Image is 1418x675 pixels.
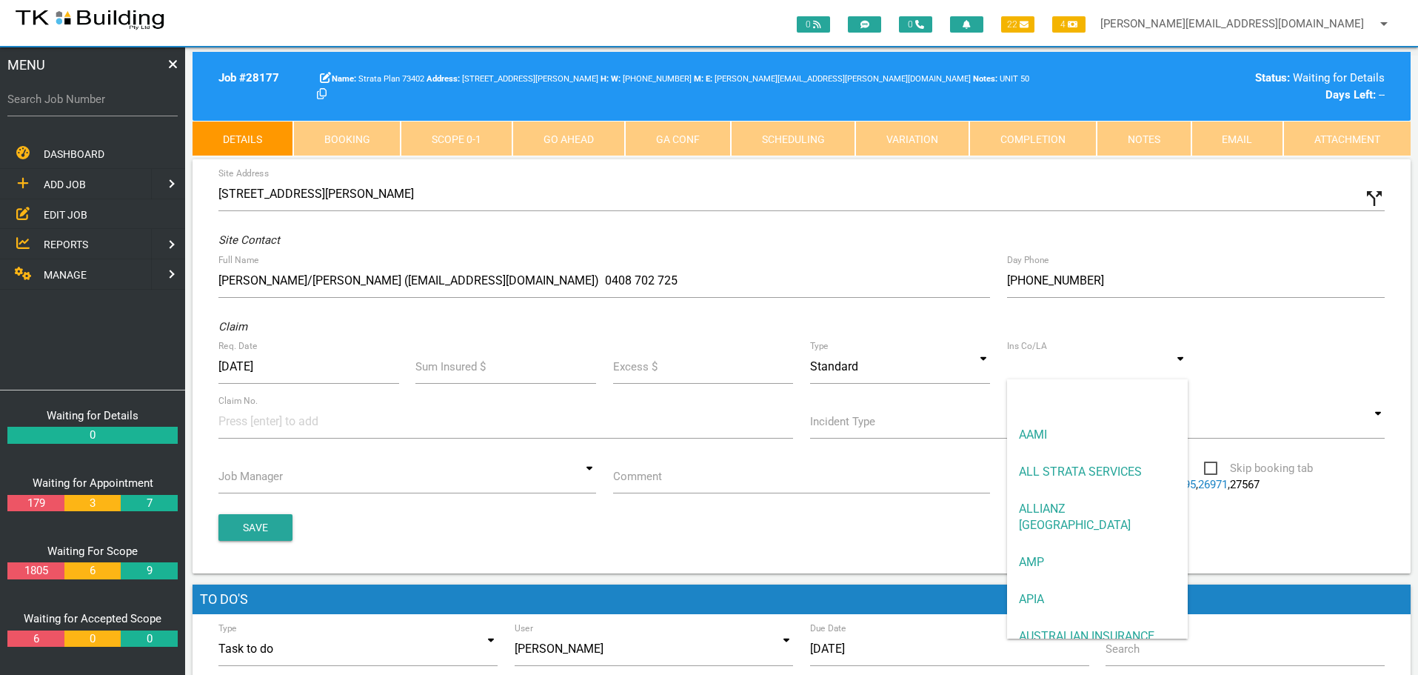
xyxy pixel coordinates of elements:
[601,74,609,84] b: H:
[193,585,1411,614] h1: To Do's
[7,427,178,444] a: 0
[121,562,177,579] a: 9
[218,622,237,635] label: Type
[218,233,280,247] i: Site Contact
[1007,253,1049,267] label: Day Phone
[218,394,258,408] label: Claim No.
[218,320,247,333] i: Claim
[218,514,292,541] button: Save
[44,269,87,281] span: MANAGE
[512,121,625,156] a: Go Ahead
[7,495,64,512] a: 179
[1052,16,1086,33] span: 4
[47,409,138,422] a: Waiting for Details
[1106,70,1385,103] div: Waiting for Details --
[218,167,269,180] label: Site Address
[1007,544,1188,581] span: AMP
[7,55,45,75] span: MENU
[973,74,997,84] b: Notes:
[44,239,88,250] span: REPORTS
[44,179,86,190] span: ADD JOB
[24,612,161,625] a: Waiting for Accepted Scope
[1007,618,1188,671] span: AUSTRALIAN INSURANCE REPAIRS
[64,495,121,512] a: 3
[7,91,178,108] label: Search Job Number
[1198,478,1228,491] a: 26971
[611,74,692,84] span: [PHONE_NUMBER]
[855,121,969,156] a: Variation
[193,121,293,156] a: Details
[427,74,460,84] b: Address:
[1007,581,1188,618] span: APIA
[1325,88,1376,102] b: Days Left:
[625,121,731,156] a: GA Conf
[731,121,856,156] a: Scheduling
[694,74,703,84] b: M:
[7,631,64,648] a: 6
[797,16,830,33] span: 0
[33,476,153,490] a: Waiting for Appointment
[1255,71,1290,84] b: Status:
[1007,416,1188,453] span: AAMI
[706,74,971,84] span: [PERSON_NAME][EMAIL_ADDRESS][PERSON_NAME][DOMAIN_NAME]
[427,74,598,84] span: [STREET_ADDRESS][PERSON_NAME]
[47,545,138,558] a: Waiting For Scope
[1007,339,1047,353] label: Ins Co/LA
[44,148,104,160] span: DASHBOARD
[1097,121,1191,156] a: Notes
[810,622,846,635] label: Due Date
[1007,453,1188,491] span: ALL STRATA SERVICES
[332,74,356,84] b: Name:
[706,74,712,84] b: E:
[1007,491,1188,544] span: ALLIANZ [GEOGRAPHIC_DATA]
[1204,459,1313,478] span: Skip booking tab
[44,208,87,220] span: EDIT JOB
[899,16,932,33] span: 0
[515,622,533,635] label: User
[64,631,121,648] a: 0
[999,459,1196,493] div: , , , , , , ,
[810,339,829,353] label: Type
[15,7,165,31] img: s3file
[611,74,621,84] b: W:
[317,88,327,102] a: Click here copy customer information.
[1106,641,1140,658] label: Search
[218,339,257,353] label: Req. Date
[293,121,401,156] a: Booking
[7,562,64,579] a: 1805
[121,495,177,512] a: 7
[969,121,1097,156] a: Completion
[218,71,279,84] b: Job # 28177
[218,253,258,267] label: Full Name
[613,468,662,485] label: Comment
[1191,121,1284,156] a: Email
[1007,264,1385,298] input: (XX) XXXX XXXX
[1230,478,1260,491] a: 27567
[973,74,1029,84] span: UNIT 50
[613,359,658,376] label: Excess $
[332,74,424,84] span: Strata Plan 73402
[401,121,512,156] a: Scope 0-1
[1283,121,1411,156] a: Attachment
[218,405,330,438] input: Press [enter] to add
[1363,187,1385,210] i: Click to show custom address field
[64,562,121,579] a: 6
[1001,16,1034,33] span: 22
[415,359,486,376] label: Sum Insured $
[121,631,177,648] a: 0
